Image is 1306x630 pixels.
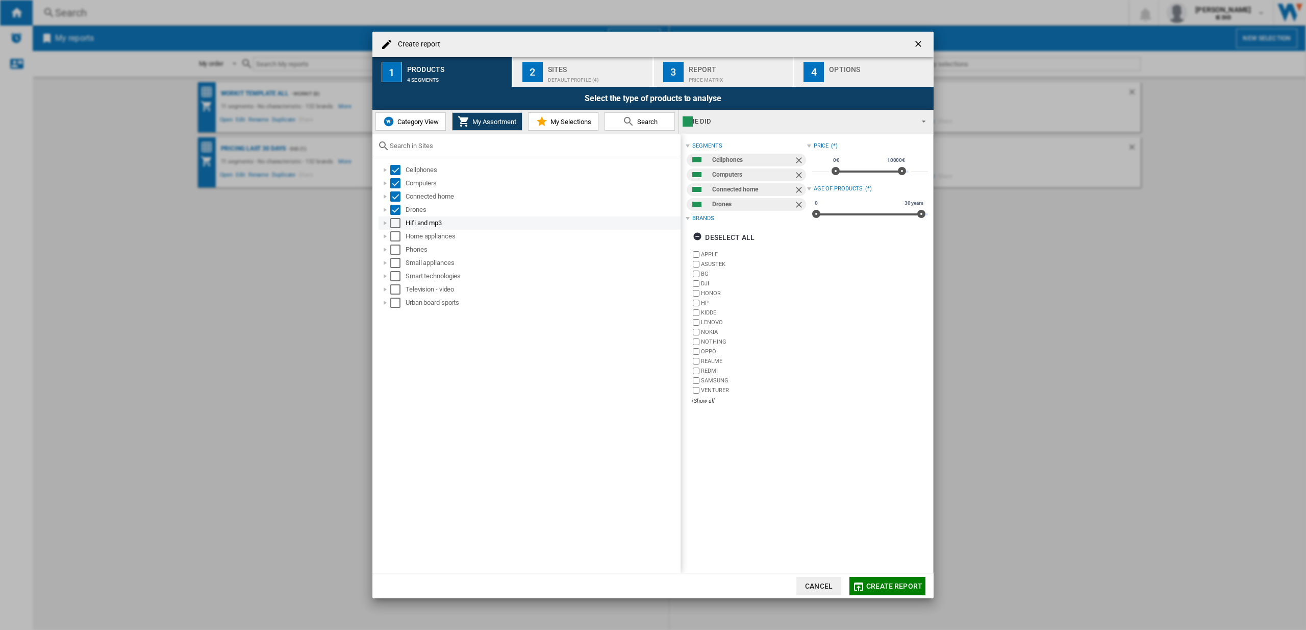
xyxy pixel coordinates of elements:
div: Phones [406,245,679,255]
md-checkbox: Select [390,218,406,228]
button: Category View [375,112,446,131]
md-checkbox: Select [390,231,406,241]
div: Cellphones [406,165,679,175]
md-checkbox: Select [390,205,406,215]
div: Brands [692,214,714,223]
label: OPPO [701,348,807,355]
input: brand.name [693,309,699,316]
input: brand.name [693,338,699,345]
input: brand.name [693,329,699,335]
span: Category View [395,118,439,126]
div: Television - video [406,284,679,295]
button: Search [605,112,675,131]
button: Cancel [796,577,841,595]
div: 4 [803,62,824,82]
span: My Assortment [470,118,516,126]
input: brand.name [693,251,699,258]
ng-md-icon: Remove [794,170,806,182]
span: 0 [813,199,819,207]
div: Computers [712,168,793,181]
div: +Show all [691,397,807,405]
div: Options [829,61,930,72]
label: HONOR [701,289,807,297]
label: BG [701,270,807,278]
button: 1 Products 4 segments [372,57,513,87]
md-checkbox: Select [390,284,406,295]
input: brand.name [693,377,699,384]
label: VENTURER [701,386,807,394]
span: My Selections [548,118,591,126]
ng-md-icon: Remove [794,155,806,167]
label: SAMSUNG [701,377,807,384]
div: Smart technologies [406,271,679,281]
div: Hifi and mp3 [406,218,679,228]
md-checkbox: Select [390,298,406,308]
div: IE DID [683,114,913,129]
div: Deselect all [693,228,755,247]
input: brand.name [693,290,699,297]
input: brand.name [693,271,699,277]
button: 3 Report Price Matrix [654,57,794,87]
div: 4 segments [407,72,508,83]
input: brand.name [693,300,699,306]
span: 30 years [903,199,925,207]
label: REALME [701,357,807,365]
md-checkbox: Select [390,165,406,175]
input: brand.name [693,387,699,394]
div: Cellphones [712,154,793,166]
div: Select the type of products to analyse [372,87,934,110]
button: 2 Sites Default profile (4) [513,57,654,87]
label: NOKIA [701,328,807,336]
button: My Selections [528,112,598,131]
label: LENOVO [701,319,807,326]
ng-md-icon: getI18NText('BUTTONS.CLOSE_DIALOG') [913,39,925,51]
img: wiser-icon-blue.png [383,115,395,128]
div: Small appliances [406,258,679,268]
div: Drones [712,198,793,211]
div: Connected home [712,183,793,196]
h4: Create report [393,39,440,50]
span: 0€ [832,156,841,164]
ng-md-icon: Remove [794,185,806,197]
div: Sites [548,61,648,72]
div: Price [814,142,829,150]
div: 3 [663,62,684,82]
span: Search [635,118,658,126]
input: brand.name [693,319,699,326]
div: Computers [406,178,679,188]
div: Urban board sports [406,298,679,308]
button: Deselect all [690,228,758,247]
input: brand.name [693,348,699,355]
input: Search in Sites [390,142,675,150]
button: Create report [849,577,925,595]
label: NOTHING [701,338,807,346]
button: getI18NText('BUTTONS.CLOSE_DIALOG') [909,34,930,55]
div: Products [407,61,508,72]
ng-md-icon: Remove [794,200,806,212]
div: Default profile (4) [548,72,648,83]
md-checkbox: Select [390,271,406,281]
md-checkbox: Select [390,258,406,268]
div: Connected home [406,191,679,202]
button: 4 Options [794,57,934,87]
div: 2 [522,62,543,82]
span: Create report [866,582,922,590]
label: DJI [701,280,807,287]
div: segments [692,142,722,150]
label: KIDDE [701,309,807,317]
label: ASUSTEK [701,260,807,268]
label: REDMI [701,367,807,375]
div: Age of products [814,185,863,193]
input: brand.name [693,368,699,374]
input: brand.name [693,280,699,287]
span: 10000€ [886,156,907,164]
md-checkbox: Select [390,245,406,255]
label: APPLE [701,251,807,258]
div: Price Matrix [689,72,789,83]
input: brand.name [693,261,699,268]
div: 1 [382,62,402,82]
md-checkbox: Select [390,178,406,188]
input: brand.name [693,358,699,365]
button: My Assortment [452,112,522,131]
div: Home appliances [406,231,679,241]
